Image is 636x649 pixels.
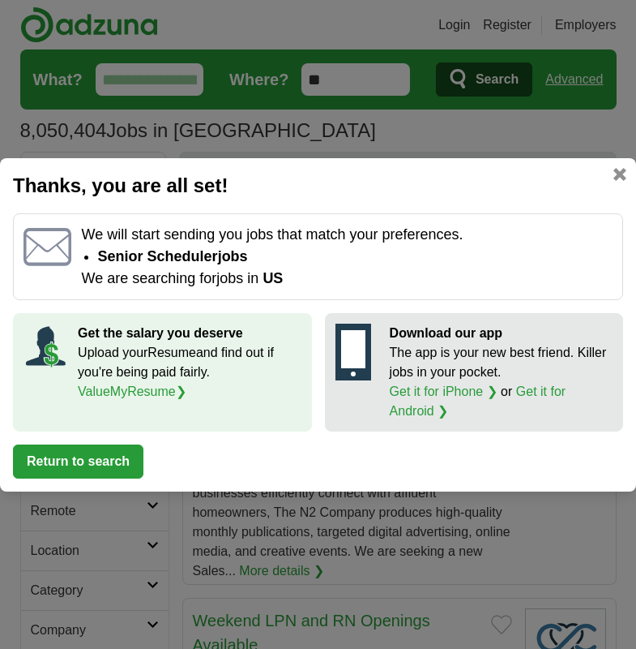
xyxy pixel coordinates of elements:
[390,343,613,421] p: The app is your new best friend. Killer jobs in your pocket. or
[82,224,613,246] p: We will start sending you jobs that match your preferences.
[390,385,497,398] a: Get it for iPhone ❯
[98,246,613,268] li: senior scheduler jobs
[390,324,613,343] p: Download our app
[13,445,143,479] button: Return to search
[13,171,623,200] h2: Thanks, you are all set!
[390,385,566,418] a: Get it for Android ❯
[78,324,301,343] p: Get the salary you deserve
[263,270,283,286] span: US
[82,268,613,290] p: We are searching for jobs in
[78,343,301,402] p: Upload your Resume and find out if you're being paid fairly.
[78,385,186,398] a: ValueMyResume❯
